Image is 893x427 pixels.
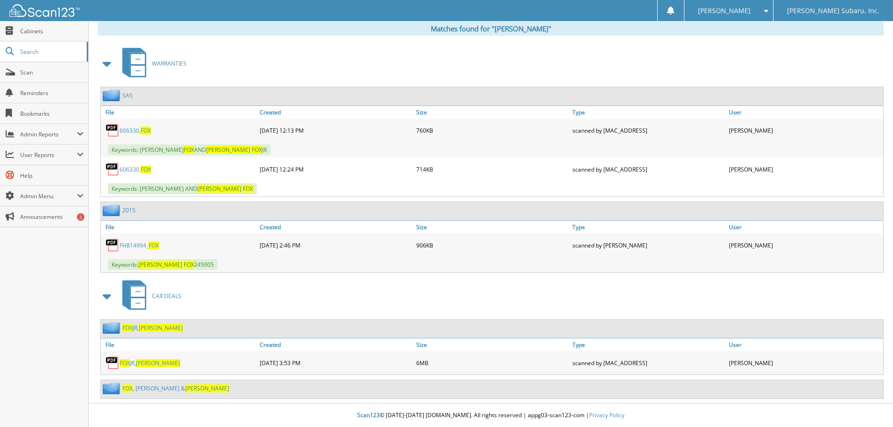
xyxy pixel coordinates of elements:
a: FH814994_FOX [120,241,159,249]
span: FOX [149,241,159,249]
span: Announcements [20,213,83,221]
span: FOX [141,127,151,135]
a: File [101,106,257,119]
div: 906KB [414,236,570,255]
a: File [101,338,257,351]
div: scanned by [MAC_ADDRESS] [570,121,727,140]
span: FOX [122,324,133,332]
img: PDF.png [105,356,120,370]
span: Keywords: 245905 [108,259,218,270]
span: User Reports [20,151,77,159]
a: FOX, [PERSON_NAME] &[PERSON_NAME] [122,384,229,392]
span: [PERSON_NAME] [136,359,180,367]
a: User [727,221,883,233]
a: Size [414,106,570,119]
span: FOX [243,185,253,193]
span: [PERSON_NAME] [197,185,241,193]
a: Type [570,338,727,351]
div: [PERSON_NAME] [727,121,883,140]
img: folder2.png [103,322,122,334]
a: FOXJR,[PERSON_NAME] [122,324,183,332]
a: 2015 [122,206,135,214]
img: folder2.png [103,382,122,394]
a: File [101,221,257,233]
div: [PERSON_NAME] [727,236,883,255]
a: Type [570,221,727,233]
a: Size [414,338,570,351]
div: scanned by [MAC_ADDRESS] [570,160,727,179]
span: WARRANTIES [152,60,187,67]
a: 606330,FOX [120,127,151,135]
div: [DATE] 3:53 PM [257,353,414,372]
div: scanned by [MAC_ADDRESS] [570,353,727,372]
div: [DATE] 12:13 PM [257,121,414,140]
div: [PERSON_NAME] [727,160,883,179]
span: [PERSON_NAME] [206,146,250,154]
a: Created [257,106,414,119]
span: FOX [252,146,262,154]
a: Created [257,338,414,351]
span: Cabinets [20,27,83,35]
a: User [727,338,883,351]
span: Admin Menu [20,192,77,200]
span: FOX [120,359,130,367]
span: FOX [141,165,151,173]
a: CAR DEALS [117,277,181,315]
div: Matches found for "[PERSON_NAME]" [98,22,884,36]
a: Size [414,221,570,233]
a: 606330,FOX [120,165,151,173]
span: Keywords: [PERSON_NAME] AND JR [108,144,270,155]
div: 6MB [414,353,570,372]
span: [PERSON_NAME] Subaru, Inc. [787,8,879,14]
span: [PERSON_NAME] [698,8,750,14]
span: Scan123 [357,411,380,419]
div: 714KB [414,160,570,179]
span: [PERSON_NAME] [185,384,229,392]
span: [PERSON_NAME] [139,324,183,332]
a: Privacy Policy [589,411,624,419]
img: PDF.png [105,238,120,252]
div: [DATE] 2:46 PM [257,236,414,255]
span: FOX [184,146,194,154]
span: Bookmarks [20,110,83,118]
div: scanned by [PERSON_NAME] [570,236,727,255]
span: Search [20,48,82,56]
div: © [DATE]-[DATE] [DOMAIN_NAME]. All rights reserved | appg03-scan123-com | [89,404,893,427]
div: 2 [77,213,84,221]
img: PDF.png [105,123,120,137]
iframe: Chat Widget [846,382,893,427]
span: FOX [184,261,194,269]
span: Scan [20,68,83,76]
a: Type [570,106,727,119]
img: folder2.png [103,204,122,216]
a: Created [257,221,414,233]
img: scan123-logo-white.svg [9,4,80,17]
span: CAR DEALS [152,292,181,300]
span: Admin Reports [20,130,77,138]
img: PDF.png [105,162,120,176]
a: User [727,106,883,119]
a: WARRANTIES [117,45,187,82]
span: Help [20,172,83,180]
a: FOXJR,[PERSON_NAME] [120,359,180,367]
span: Keywords: [PERSON_NAME] AND [108,183,257,194]
a: SAS [122,91,133,99]
span: [PERSON_NAME] [138,261,182,269]
span: FOX [122,384,133,392]
img: folder2.png [103,90,122,101]
div: [DATE] 12:24 PM [257,160,414,179]
span: Reminders [20,89,83,97]
div: [PERSON_NAME] [727,353,883,372]
div: 760KB [414,121,570,140]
